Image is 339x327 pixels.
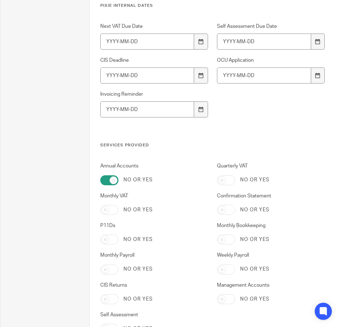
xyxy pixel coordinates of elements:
[217,23,325,30] label: Self Assessment Due Date
[217,192,325,200] label: Confirmation Statement
[100,67,194,84] input: YYYY-MM-DD
[123,206,153,213] label: No or yes
[217,162,325,170] label: Quarterly VAT
[100,91,209,98] label: Invoicing Reminder
[217,222,325,229] label: Monthly Bookkeeping
[100,222,209,229] label: P11Ds
[123,266,153,273] label: No or yes
[100,101,194,117] input: YYYY-MM-DD
[100,192,209,200] label: Monthly VAT
[217,67,311,84] input: YYYY-MM-DD
[240,296,269,303] label: No or yes
[240,266,269,273] label: No or yes
[240,176,269,183] label: No or yes
[217,57,325,64] label: OCU Application
[100,252,209,259] label: Monthly Payroll
[100,142,325,148] h3: Services Provided
[100,282,209,289] label: CIS Returns
[217,34,311,50] input: YYYY-MM-DD
[100,57,209,64] label: CIS Deadline
[123,176,153,183] label: No or yes
[123,296,153,303] label: No or yes
[100,311,209,318] label: Self Assessment
[100,23,209,30] label: Next VAT Due Date
[100,162,209,170] label: Annual Accounts
[217,252,325,259] label: Weekly Payroll
[240,206,269,213] label: No or yes
[123,236,153,243] label: No or yes
[100,34,194,50] input: YYYY-MM-DD
[100,3,325,9] h3: Pixie Internal Dates
[217,282,325,289] label: Management Accounts
[240,236,269,243] label: No or yes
